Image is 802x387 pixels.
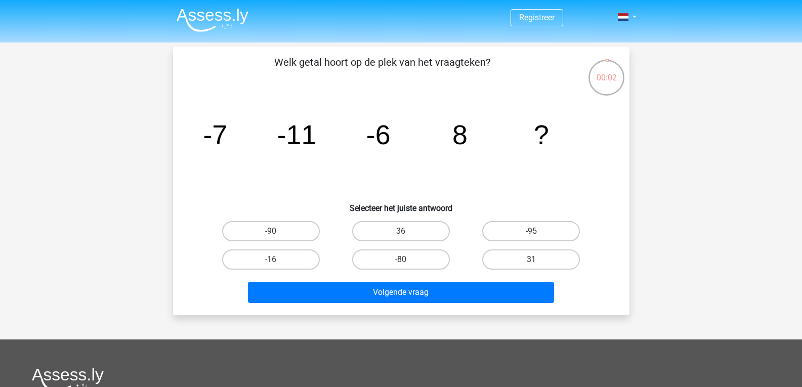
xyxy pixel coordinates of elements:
tspan: -7 [203,119,227,150]
label: -16 [222,249,320,270]
button: Volgende vraag [248,282,554,303]
tspan: -6 [366,119,390,150]
a: Registreer [519,13,555,22]
label: -80 [352,249,450,270]
p: Welk getal hoort op de plek van het vraagteken? [189,55,575,85]
label: -95 [482,221,580,241]
label: 36 [352,221,450,241]
tspan: -11 [277,119,316,150]
h6: Selecteer het juiste antwoord [189,195,613,213]
img: Assessly [177,8,248,32]
label: -90 [222,221,320,241]
div: 00:02 [587,59,625,84]
label: 31 [482,249,580,270]
tspan: 8 [452,119,467,150]
tspan: ? [534,119,549,150]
